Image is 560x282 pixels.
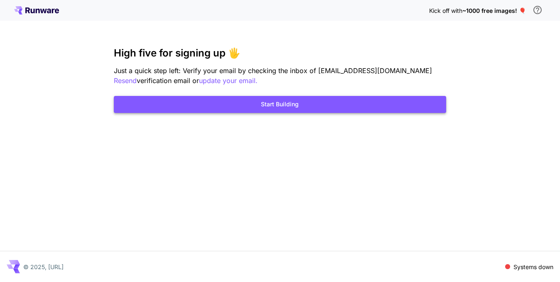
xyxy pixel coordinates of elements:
span: Just a quick step left: Verify your email by checking the inbox of [EMAIL_ADDRESS][DOMAIN_NAME] [114,66,432,75]
button: Resend [114,76,137,86]
span: Kick off with [429,7,462,14]
button: Start Building [114,96,446,113]
button: update your email. [199,76,258,86]
h3: High five for signing up 🖐️ [114,47,446,59]
p: © 2025, [URL] [23,262,64,271]
span: verification email or [137,76,199,85]
button: In order to qualify for free credit, you need to sign up with a business email address and click ... [529,2,546,18]
p: Systems down [513,262,553,271]
span: ~1000 free images! 🎈 [462,7,526,14]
